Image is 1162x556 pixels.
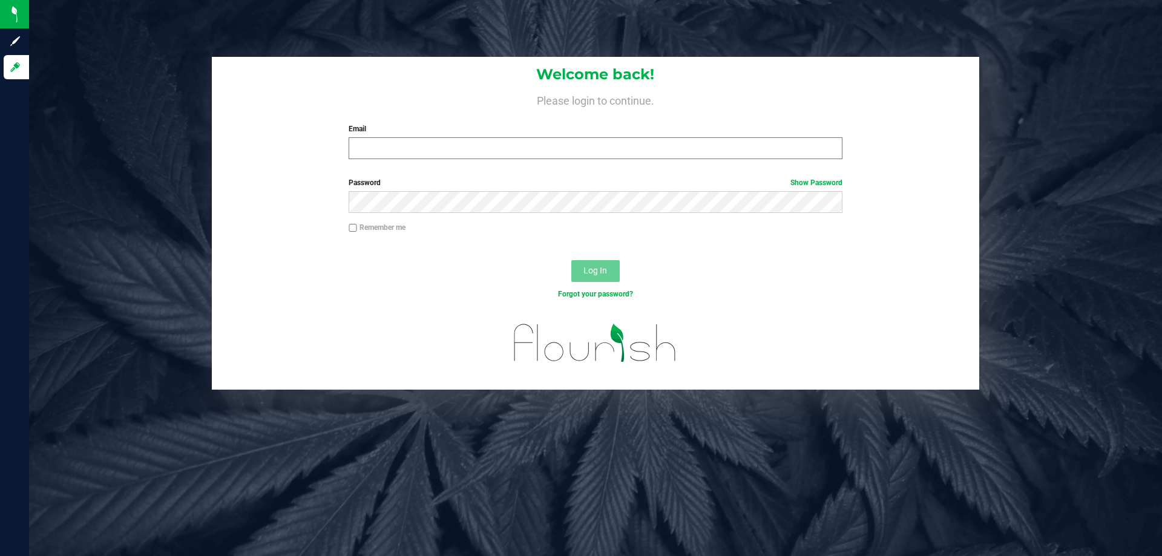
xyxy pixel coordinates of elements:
[571,260,620,282] button: Log In
[558,290,633,298] a: Forgot your password?
[212,92,979,106] h4: Please login to continue.
[349,224,357,232] input: Remember me
[499,312,691,374] img: flourish_logo.svg
[349,222,405,233] label: Remember me
[583,266,607,275] span: Log In
[790,178,842,187] a: Show Password
[9,35,21,47] inline-svg: Sign up
[9,61,21,73] inline-svg: Log in
[349,178,381,187] span: Password
[212,67,979,82] h1: Welcome back!
[349,123,842,134] label: Email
